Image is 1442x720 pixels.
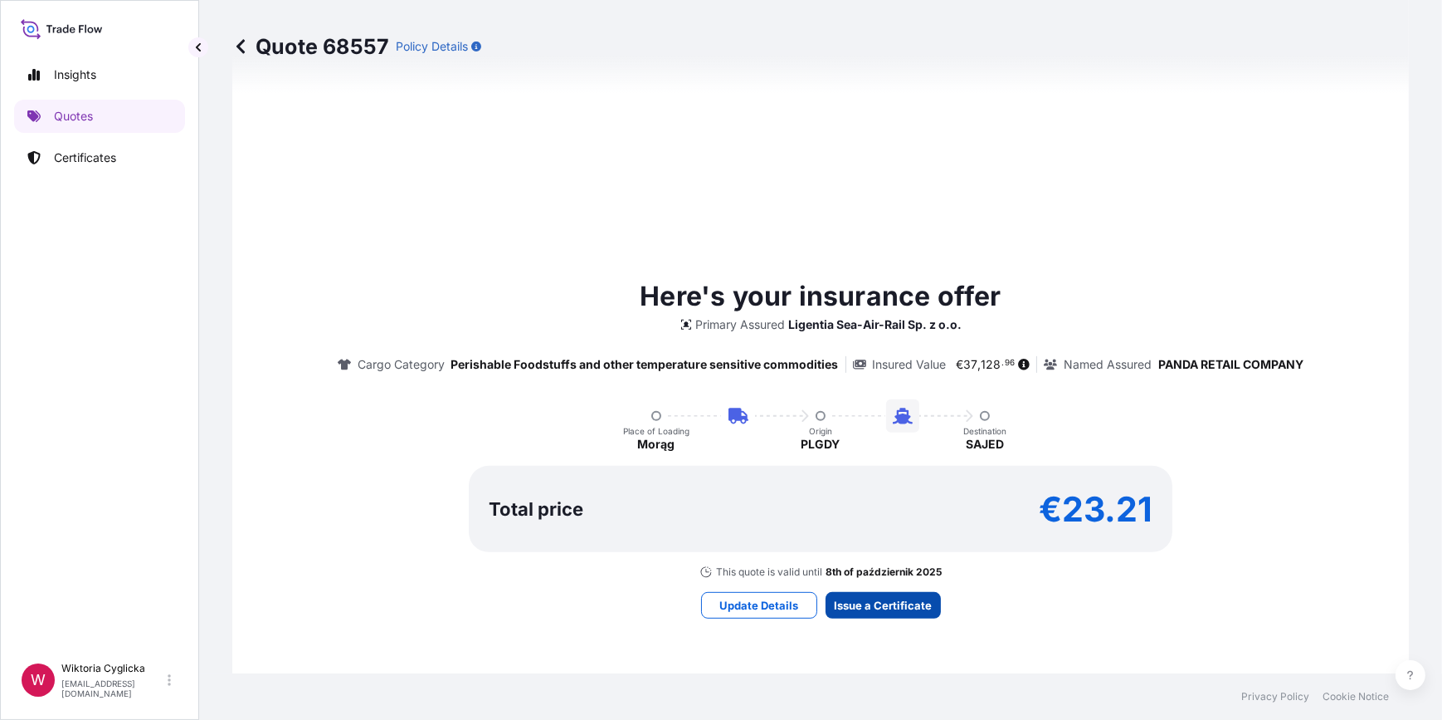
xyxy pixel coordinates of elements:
p: Policy Details [396,38,468,55]
button: Issue a Certificate [826,592,941,619]
a: Cookie Notice [1323,690,1389,703]
p: 8th of październik 2025 [826,566,942,579]
p: Wiktoria Cyglicka [61,662,164,675]
p: PLGDY [801,436,840,453]
p: Morąg [638,436,675,453]
p: Place of Loading [623,426,689,436]
span: W [31,672,46,688]
p: Update Details [719,597,798,614]
p: Quote 68557 [232,33,389,60]
p: Insights [54,66,96,83]
p: This quote is valid until [716,566,822,579]
p: Ligentia Sea-Air-Rail Sp. z o.o. [789,316,962,333]
a: Privacy Policy [1241,690,1309,703]
p: SAJED [966,436,1004,453]
span: , [978,359,982,370]
p: PANDA RETAIL COMPANY [1158,356,1303,373]
p: Origin [809,426,832,436]
p: [EMAIL_ADDRESS][DOMAIN_NAME] [61,678,164,698]
span: 37 [964,359,978,370]
p: Primary Assured [696,316,786,333]
p: Named Assured [1064,356,1152,373]
span: 96 [1005,360,1015,366]
span: . [1002,360,1005,366]
p: Destination [963,426,1006,436]
a: Certificates [14,141,185,174]
p: Perishable Foodstuffs and other temperature sensitive commodities [451,356,839,373]
p: Total price [489,501,583,517]
p: Cargo Category [358,356,445,373]
p: Insured Value [873,356,947,373]
span: € [957,359,964,370]
a: Quotes [14,100,185,133]
p: Certificates [54,149,116,166]
a: Insights [14,58,185,91]
p: Issue a Certificate [834,597,932,614]
p: €23.21 [1039,496,1152,522]
span: 128 [982,359,1001,370]
p: Quotes [54,108,93,125]
p: Here's your insurance offer [640,277,1001,316]
button: Update Details [701,592,817,619]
